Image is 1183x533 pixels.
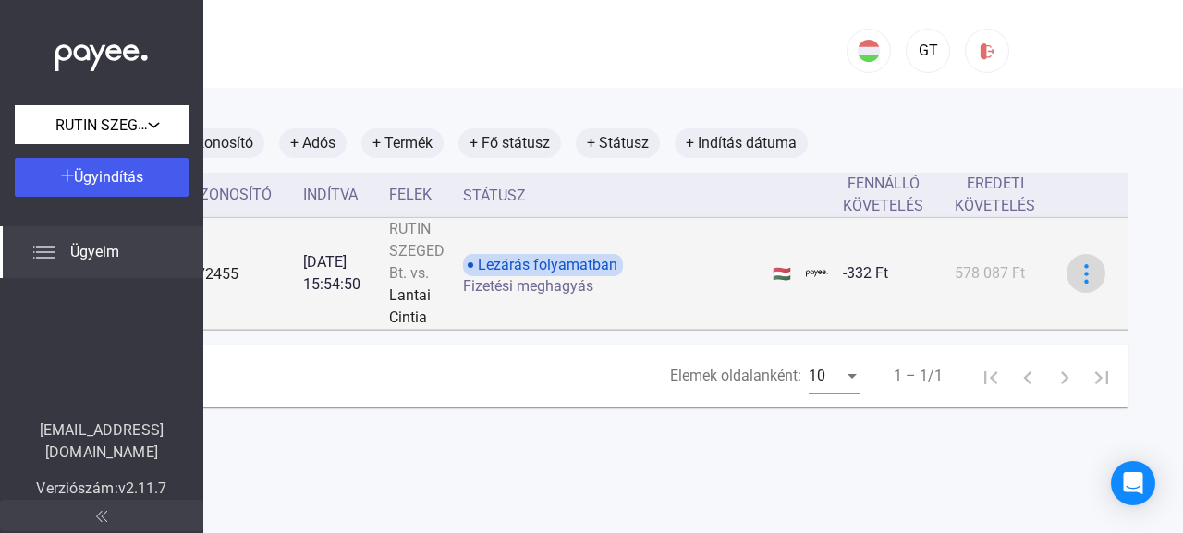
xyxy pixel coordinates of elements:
img: kijelentkezés-piros [978,42,997,61]
font: + Fő státusz [470,134,550,151]
div: Ügyazonosító [163,184,288,206]
font: Ügyindítás [74,168,143,186]
font: RUTIN SZEGED Bt. vs. [389,220,445,282]
button: Előző oldal [1009,357,1046,394]
font: Fizetési meghagyás [463,277,593,295]
div: Felek [389,184,448,206]
font: + Termék [372,134,433,151]
button: RUTIN SZEGED Bt. [15,105,189,144]
font: v2.11.7 [118,479,167,497]
font: + Indítás dátuma [686,134,797,151]
div: Fennálló követelés [843,173,940,217]
div: Intercom Messenger megnyitása [1111,461,1155,505]
button: HU [847,29,891,73]
font: Indítva [303,186,358,203]
button: kékebb [1067,254,1105,293]
button: Következő oldal [1046,357,1083,394]
font: + Adós [290,134,335,151]
font: Ügyeim [70,243,119,260]
img: plus-white.svg [61,169,74,182]
font: 10 [809,367,825,384]
font: -332 Ft [843,264,888,282]
button: kijelentkezés-piros [965,29,1009,73]
font: [DATE] 15:54:50 [303,253,360,293]
img: arrow-double-left-grey.svg [96,511,107,522]
font: Státusz [463,187,526,204]
img: HU [858,40,880,62]
font: Lantai Cintia [389,286,431,326]
font: 🇭🇺 [773,265,791,283]
font: Fennálló követelés [843,175,923,214]
button: Első oldal [972,357,1009,394]
font: Verziószám: [36,479,117,497]
img: list.svg [33,241,55,263]
font: 578 087 Ft [955,264,1025,282]
button: Ügyindítás [15,158,189,197]
mat-select: Elemek oldalanként: [809,365,860,387]
div: Indítva [303,184,374,206]
font: Felek [389,186,432,203]
font: Eredeti követelés [955,175,1035,214]
font: Ügyazonosító [163,186,272,203]
font: 1 – 1/1 [894,367,943,384]
img: white-payee-white-dot.svg [55,34,148,72]
img: kedvezményezett-logó [806,262,828,285]
font: [EMAIL_ADDRESS][DOMAIN_NAME] [40,421,164,461]
button: GT [906,29,950,73]
font: GT [919,42,938,59]
font: RUTIN SZEGED Bt. [55,115,177,134]
font: Lezárás folyamatban [478,256,617,273]
div: Eredeti követelés [955,173,1052,217]
img: kékebb [1077,264,1096,284]
font: + Státusz [587,134,649,151]
font: Elemek oldalanként: [670,367,801,384]
button: Utolsó oldal [1083,357,1120,394]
